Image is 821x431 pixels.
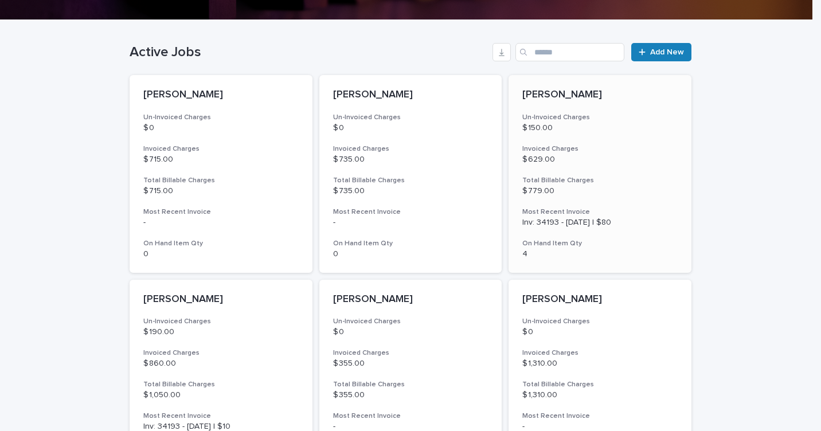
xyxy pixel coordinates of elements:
[333,113,488,122] h3: Un-Invoiced Charges
[333,207,488,217] h3: Most Recent Invoice
[333,123,488,133] p: $ 0
[333,186,488,196] p: $ 735.00
[522,293,678,306] p: [PERSON_NAME]
[522,390,678,400] p: $ 1,310.00
[650,48,684,56] span: Add New
[522,155,678,164] p: $ 629.00
[333,359,488,369] p: $ 355.00
[333,89,488,101] p: [PERSON_NAME]
[333,317,488,326] h3: Un-Invoiced Charges
[522,327,678,337] p: $ 0
[333,390,488,400] p: $ 355.00
[333,218,488,228] p: -
[143,113,299,122] h3: Un-Invoiced Charges
[143,249,299,259] p: 0
[143,144,299,154] h3: Invoiced Charges
[319,75,502,273] a: [PERSON_NAME]Un-Invoiced Charges$ 0Invoiced Charges$ 735.00Total Billable Charges$ 735.00Most Rec...
[522,380,678,389] h3: Total Billable Charges
[143,123,299,133] p: $ 0
[522,412,678,421] h3: Most Recent Invoice
[522,218,678,228] p: Inv: 34193 - [DATE] | $80
[143,176,299,185] h3: Total Billable Charges
[143,186,299,196] p: $ 715.00
[522,123,678,133] p: $ 150.00
[522,359,678,369] p: $ 1,310.00
[143,359,299,369] p: $ 860.00
[143,327,299,337] p: $ 190.00
[522,144,678,154] h3: Invoiced Charges
[333,239,488,248] h3: On Hand Item Qty
[143,239,299,248] h3: On Hand Item Qty
[522,317,678,326] h3: Un-Invoiced Charges
[143,412,299,421] h3: Most Recent Invoice
[333,348,488,358] h3: Invoiced Charges
[522,207,678,217] h3: Most Recent Invoice
[515,43,624,61] input: Search
[143,207,299,217] h3: Most Recent Invoice
[522,348,678,358] h3: Invoiced Charges
[522,249,678,259] p: 4
[631,43,691,61] a: Add New
[130,75,312,273] a: [PERSON_NAME]Un-Invoiced Charges$ 0Invoiced Charges$ 715.00Total Billable Charges$ 715.00Most Rec...
[143,218,299,228] p: -
[522,186,678,196] p: $ 779.00
[143,390,299,400] p: $ 1,050.00
[333,155,488,164] p: $ 735.00
[143,293,299,306] p: [PERSON_NAME]
[333,144,488,154] h3: Invoiced Charges
[143,155,299,164] p: $ 715.00
[333,380,488,389] h3: Total Billable Charges
[333,249,488,259] p: 0
[333,412,488,421] h3: Most Recent Invoice
[509,75,691,273] a: [PERSON_NAME]Un-Invoiced Charges$ 150.00Invoiced Charges$ 629.00Total Billable Charges$ 779.00Mos...
[333,293,488,306] p: [PERSON_NAME]
[333,327,488,337] p: $ 0
[522,239,678,248] h3: On Hand Item Qty
[143,348,299,358] h3: Invoiced Charges
[143,89,299,101] p: [PERSON_NAME]
[143,317,299,326] h3: Un-Invoiced Charges
[130,44,488,61] h1: Active Jobs
[522,176,678,185] h3: Total Billable Charges
[522,113,678,122] h3: Un-Invoiced Charges
[143,380,299,389] h3: Total Billable Charges
[522,89,678,101] p: [PERSON_NAME]
[333,176,488,185] h3: Total Billable Charges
